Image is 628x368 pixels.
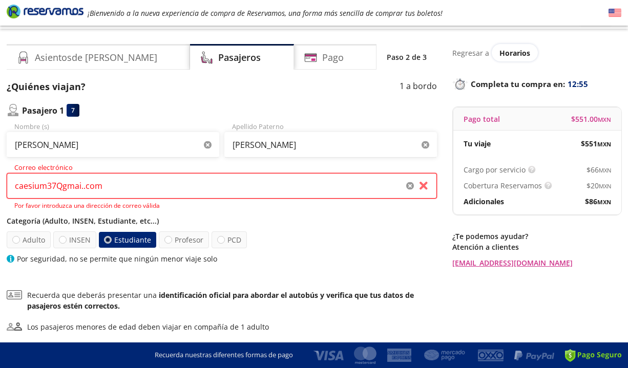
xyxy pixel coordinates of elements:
span: $ 66 [587,164,611,175]
p: Cobertura Reservamos [464,180,542,191]
small: MXN [599,182,611,190]
span: $ 20 [587,180,611,191]
input: Apellido Paterno [224,132,437,158]
span: 12:55 [568,78,588,90]
span: $ 551 [581,138,611,149]
p: Cargo por servicio [464,164,526,175]
i: Brand Logo [7,4,83,19]
div: Regresar a ver horarios [452,44,621,61]
div: Los pasajeros menores de edad deben viajar en compañía de 1 adulto [27,321,269,332]
p: Paso 2 de 3 [387,52,427,62]
h4: Pago [322,51,344,64]
span: $ 551.00 [571,114,611,124]
p: ¿Te podemos ayudar? [452,231,621,242]
p: Regresar a [452,48,489,58]
small: MXN [598,116,611,123]
b: identificación oficial para abordar el autobús y verifica que tus datos de pasajeros estén correc... [27,290,414,311]
p: Por seguridad, no se permite que ningún menor viaje solo [17,253,217,264]
span: Horarios [499,48,530,58]
p: ¿Quiénes viajan? [7,80,86,94]
label: PCD [212,231,247,248]
p: Por favor introduzca una dirección de correo válida [14,201,437,210]
input: Correo electrónico [7,173,437,199]
button: English [609,7,621,19]
p: Tu viaje [464,138,491,149]
h4: Asientos de [PERSON_NAME] [35,51,157,64]
p: Completa tu compra en : [452,77,621,91]
p: Categoría (Adulto, INSEN, Estudiante, etc...) [7,215,437,226]
input: Nombre (s) [7,132,219,158]
p: 1 a bordo [400,80,437,94]
label: Profesor [159,231,209,248]
p: Pasajero 1 [22,104,64,117]
p: Recuerda nuestras diferentes formas de pago [155,350,293,360]
a: [EMAIL_ADDRESS][DOMAIN_NAME] [452,257,621,268]
label: INSEN [53,231,96,248]
em: ¡Bienvenido a la nueva experiencia de compra de Reservamos, una forma más sencilla de comprar tus... [88,8,443,18]
p: Atención a clientes [452,242,621,252]
small: MXN [597,140,611,148]
a: Brand Logo [7,4,83,22]
div: 7 [67,104,79,117]
label: Adulto [7,231,51,248]
small: MXN [599,166,611,174]
p: Adicionales [464,196,504,207]
h4: Pasajeros [218,51,261,64]
span: $ 86 [585,196,611,207]
label: Estudiante [99,232,156,248]
p: Recuerda que deberás presentar una [27,290,437,311]
p: Pago total [464,114,500,124]
small: MXN [597,198,611,206]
